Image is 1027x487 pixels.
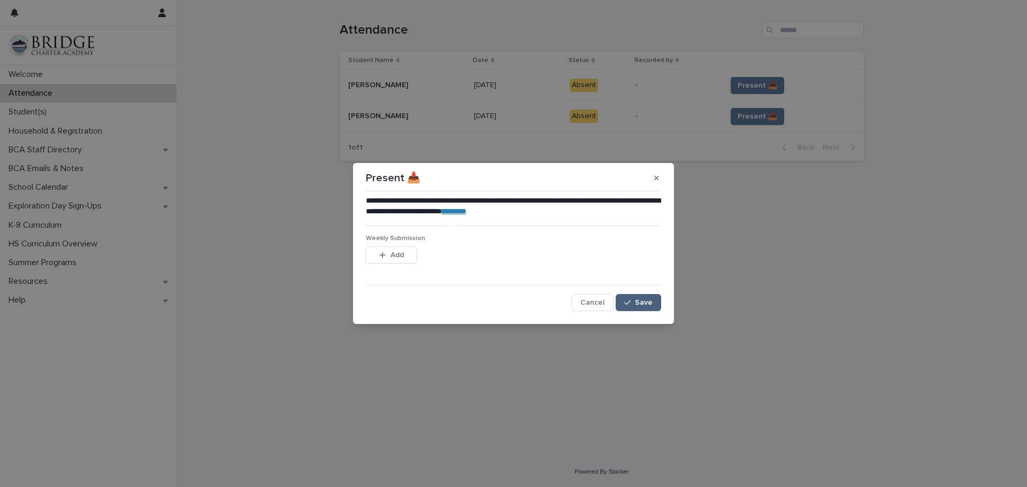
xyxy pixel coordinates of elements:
[366,235,425,242] span: Weekly Submission
[366,172,420,184] p: Present 📥
[390,251,404,259] span: Add
[571,294,614,311] button: Cancel
[366,246,417,264] button: Add
[616,294,661,311] button: Save
[635,299,653,306] span: Save
[580,299,604,306] span: Cancel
